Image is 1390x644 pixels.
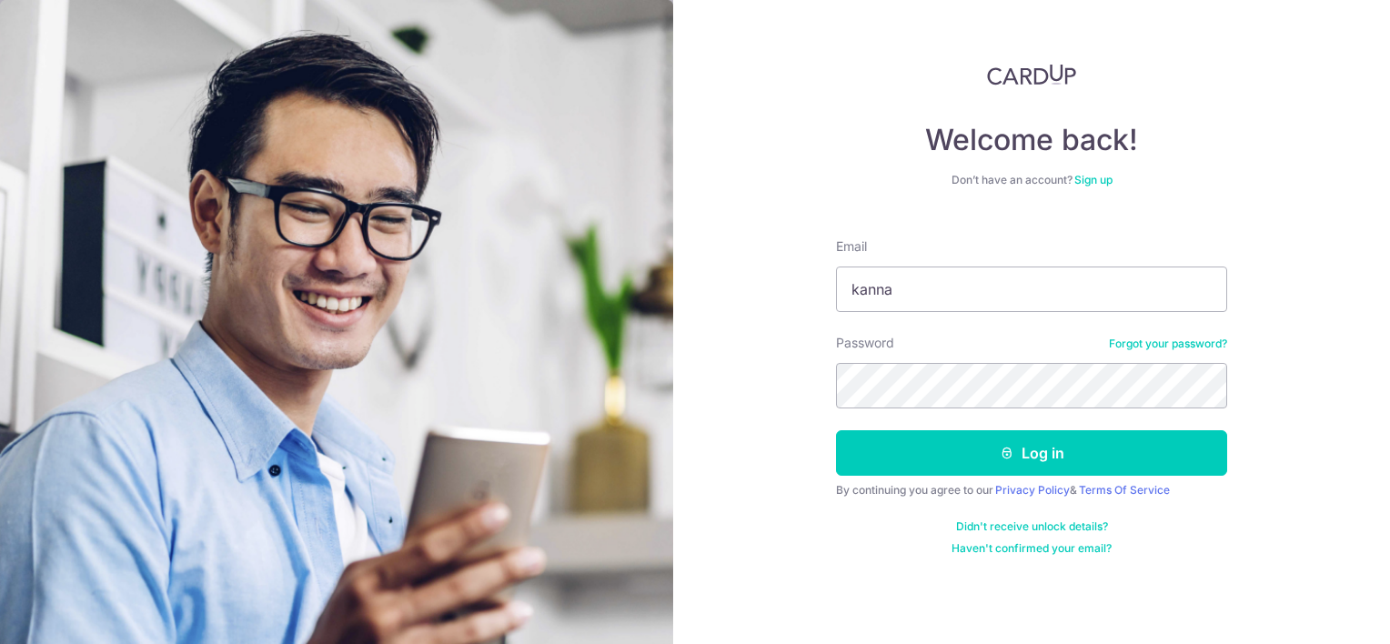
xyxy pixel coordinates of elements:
a: Didn't receive unlock details? [956,519,1108,534]
a: Haven't confirmed your email? [952,541,1112,556]
a: Terms Of Service [1079,483,1170,497]
label: Password [836,334,894,352]
input: Enter your Email [836,267,1227,312]
div: Don’t have an account? [836,173,1227,187]
a: Forgot your password? [1109,337,1227,351]
button: Log in [836,430,1227,476]
div: By continuing you agree to our & [836,483,1227,498]
img: CardUp Logo [987,64,1076,86]
a: Privacy Policy [995,483,1070,497]
h4: Welcome back! [836,122,1227,158]
label: Email [836,237,867,256]
a: Sign up [1074,173,1113,186]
